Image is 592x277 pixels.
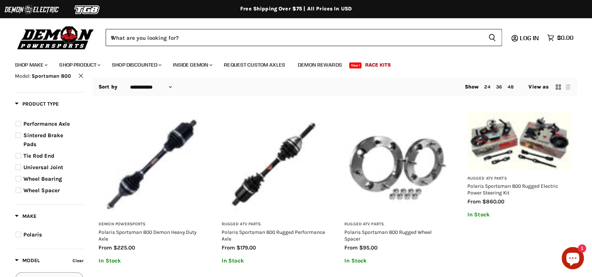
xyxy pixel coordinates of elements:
[99,244,112,251] span: from
[23,132,63,148] span: Sintered Brake Pads
[222,258,326,264] p: In Stock
[15,257,40,266] button: Filter by Model
[99,84,118,90] label: Sort by
[99,258,203,264] p: In Stock
[99,229,196,242] a: Polaris Sportsman 800 Demon Heavy Duty Axle
[23,175,62,182] span: Wheel Bearing
[344,112,449,216] img: Polaris Sportsman 800 Rugged Wheel Spacer
[467,176,572,181] h3: Rugged ATV Parts
[349,62,362,68] span: New!
[106,57,166,73] a: Shop Discounted
[32,73,71,79] span: Sportsman 800
[23,152,54,159] span: Tie Rod End
[360,57,396,73] a: Race Kits
[467,212,572,218] p: In Stock
[15,257,40,264] span: Model
[15,24,96,51] img: Demon Powersports
[292,57,348,73] a: Demon Rewards
[344,229,432,242] a: Polaris Sportsman 800 Rugged Wheel Spacer
[23,164,63,171] span: Universal Joint
[9,54,572,73] ul: Main menu
[237,244,256,251] span: $179.00
[167,57,217,73] a: Inside Demon
[15,72,84,82] button: Clear filter by Model Sportsman 800
[517,35,543,41] a: Log in
[23,120,70,127] span: Performance Axle
[520,34,539,42] span: Log in
[4,3,59,17] img: Demon Electric Logo 2
[99,112,203,216] img: Polaris Sportsman 800 Demon Heavy Duty Axle
[59,3,115,17] img: TGB Logo 2
[23,187,60,194] span: Wheel Spacer
[528,84,548,90] span: View as
[99,222,203,227] h3: Demon Powersports
[106,29,502,46] form: Product
[467,198,481,205] span: from
[222,244,235,251] span: from
[564,83,572,91] button: list view
[359,244,377,251] span: $95.00
[222,112,326,216] img: Polaris Sportsman 800 Rugged Performance Axle
[23,231,42,238] span: Polaris
[344,244,358,251] span: from
[15,100,59,110] button: Filter by Product Type
[15,213,36,219] span: Make
[15,213,36,222] button: Filter by Make
[482,198,504,205] span: $860.00
[113,244,135,251] span: $225.00
[71,257,84,267] button: Clear filter by Model
[465,84,479,90] span: Show
[554,83,562,91] button: grid view
[344,222,449,227] h3: Rugged ATV Parts
[467,112,572,170] img: Polaris Sportsman 800 Rugged Electric Power Steering Kit
[106,29,482,46] input: When autocomplete results are available use up and down arrows to review and enter to select
[15,73,30,79] span: Model:
[467,183,558,196] a: Polaris Sportsman 800 Rugged Electric Power Steering Kit
[557,34,573,41] span: $0.00
[15,101,59,107] span: Product Type
[496,84,502,90] a: 36
[344,258,449,264] p: In Stock
[482,29,502,46] button: Search
[484,84,490,90] a: 24
[222,222,326,227] h3: Rugged ATV Parts
[93,78,577,96] nav: Collection utilities
[543,32,577,43] a: $0.00
[218,57,291,73] a: Request Custom Axles
[559,247,586,271] inbox-online-store-chat: Shopify online store chat
[508,84,514,90] a: 48
[9,57,52,73] a: Shop Make
[54,57,105,73] a: Shop Product
[222,229,325,242] a: Polaris Sportsman 800 Rugged Performance Axle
